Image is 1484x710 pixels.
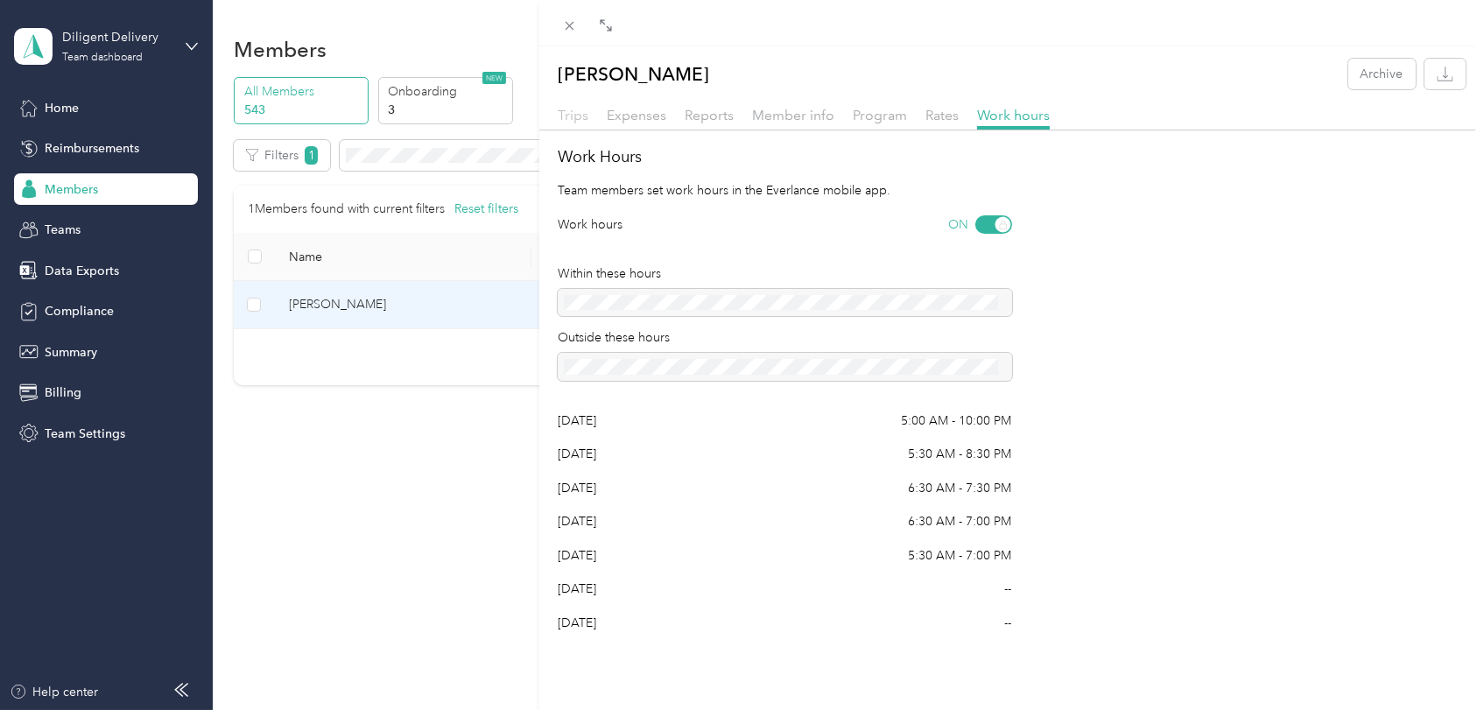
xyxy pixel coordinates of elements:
h2: Work Hours [558,145,1466,169]
span: Expenses [607,107,666,123]
div: -- [1005,580,1012,598]
div: 6:30 AM - 7:30 PM [909,479,1012,497]
div: 6:30 AM - 7:00 PM [909,512,1012,531]
button: Archive [1348,59,1416,89]
p: [DATE] [558,580,596,598]
p: Work hours [558,215,622,234]
p: [DATE] [558,512,596,531]
span: Trips [558,107,588,123]
p: Within these hours [558,264,1011,283]
div: 5:30 AM - 7:00 PM [909,546,1012,565]
p: [DATE] [558,411,596,430]
span: Reports [685,107,734,123]
span: Work hours [977,107,1050,123]
p: [DATE] [558,614,596,632]
iframe: Everlance-gr Chat Button Frame [1386,612,1484,710]
span: Program [853,107,907,123]
span: Rates [925,107,959,123]
div: -- [1005,614,1012,632]
span: ON [949,215,969,234]
p: Team members set work hours in the Everlance mobile app. [558,181,1466,200]
p: Outside these hours [558,328,1011,347]
div: 5:30 AM - 8:30 PM [909,445,1012,463]
p: [DATE] [558,445,596,463]
span: Member info [752,107,834,123]
div: 5:00 AM - 10:00 PM [902,411,1012,430]
p: [PERSON_NAME] [558,59,709,89]
p: [DATE] [558,546,596,565]
p: [DATE] [558,479,596,497]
